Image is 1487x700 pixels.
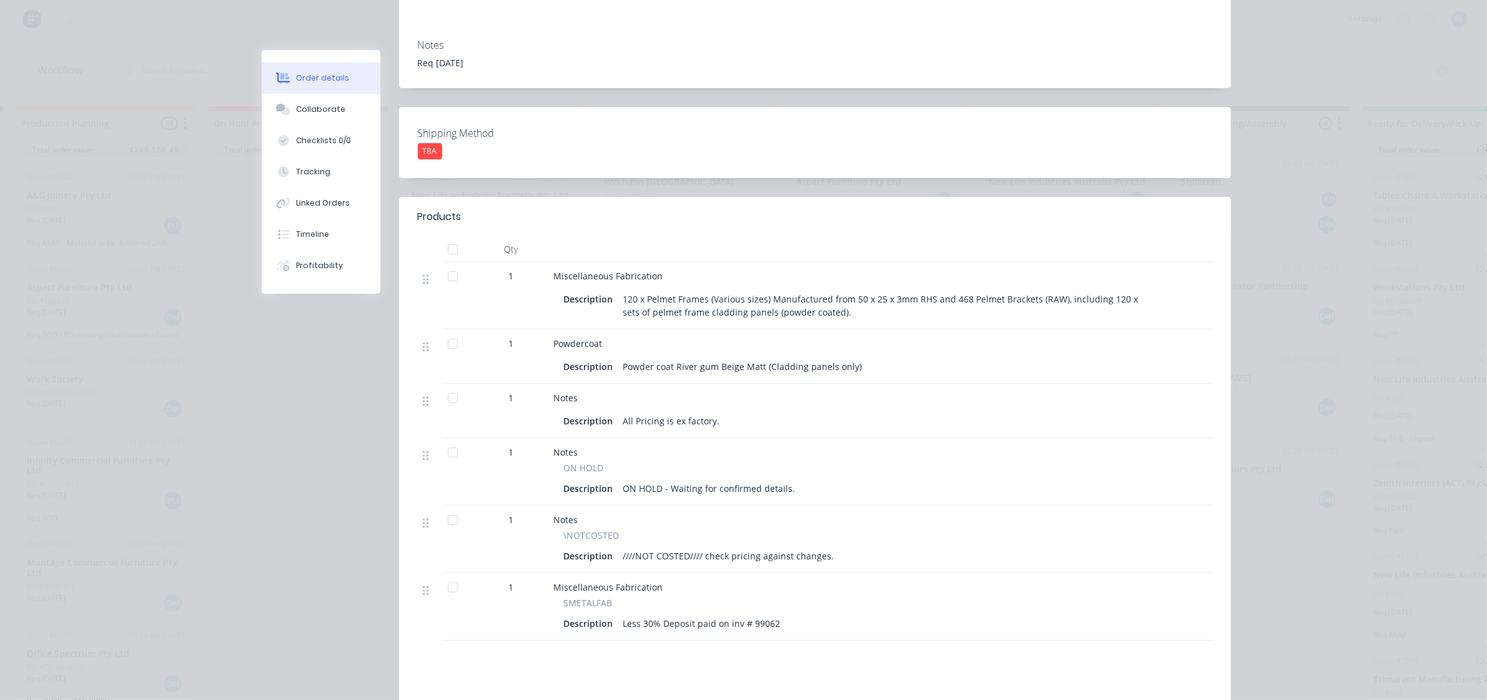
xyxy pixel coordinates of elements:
[474,237,549,262] div: Qty
[554,270,663,282] span: Miscellaneous Fabrication
[418,209,462,224] div: Products
[262,62,380,94] button: Order details
[564,529,620,542] span: \NOTCOSTED
[564,479,618,497] div: Description
[418,143,442,159] div: TBA
[296,72,349,84] div: Order details
[564,412,618,430] div: Description
[564,596,613,609] span: SMETALFAB
[509,337,514,350] span: 1
[418,126,574,141] label: Shipping Method
[554,514,578,526] span: Notes
[418,39,1212,51] div: Notes
[262,187,380,219] button: Linked Orders
[564,614,618,632] div: Description
[554,581,663,593] span: Miscellaneous Fabrication
[509,581,514,594] span: 1
[296,197,350,209] div: Linked Orders
[554,446,578,458] span: Notes
[564,461,604,474] span: ON HOLD
[296,166,330,177] div: Tracking
[564,357,618,376] div: Description
[618,357,867,376] div: Powder coat River gum Beige Matt (Cladding panels only)
[564,290,618,308] div: Description
[509,269,514,282] span: 1
[618,479,801,497] div: ON HOLD - Waiting for confirmed details.
[262,94,380,125] button: Collaborate
[509,391,514,404] span: 1
[296,229,329,240] div: Timeline
[509,513,514,526] span: 1
[618,614,786,632] div: Less 30% Deposit paid on inv # 99062
[554,337,603,349] span: Powdercoat
[564,547,618,565] div: Description
[262,125,380,156] button: Checklists 0/0
[554,392,578,404] span: Notes
[509,446,514,459] span: 1
[296,135,351,146] div: Checklists 0/0
[618,412,725,430] div: All Pricing is ex factory.
[618,290,1158,321] div: 120 x Pelmet Frames (Various sizes) Manufactured from 50 x 25 x 3mm RHS and 468 Pelmet Brackets (...
[618,547,839,565] div: ////NOT COSTED//// check pricing against changes.
[418,56,1212,69] div: Req [DATE]
[262,219,380,250] button: Timeline
[262,156,380,187] button: Tracking
[296,104,345,115] div: Collaborate
[296,260,343,271] div: Profitability
[262,250,380,281] button: Profitability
